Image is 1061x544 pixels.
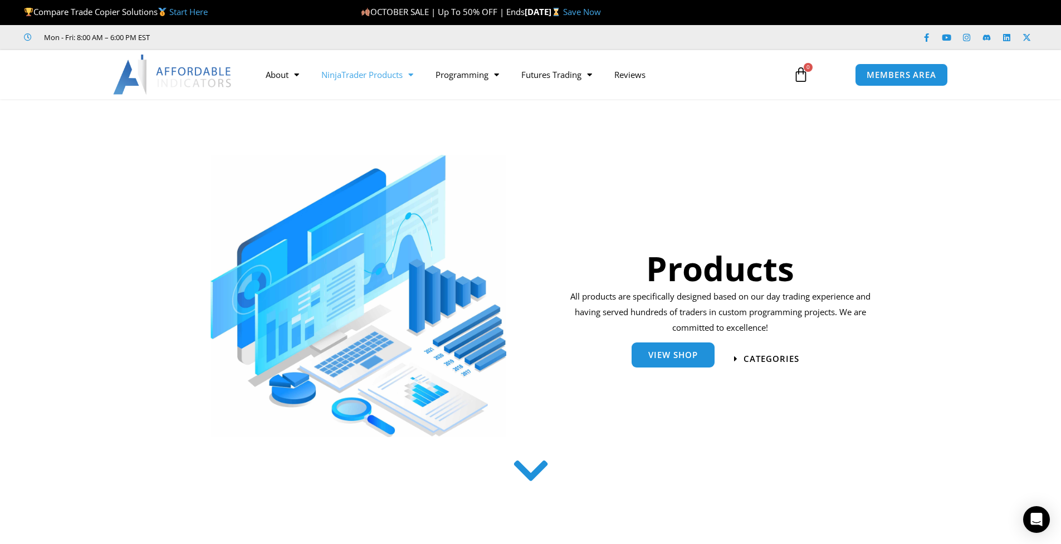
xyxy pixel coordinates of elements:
div: Open Intercom Messenger [1023,506,1050,533]
a: Reviews [603,62,657,87]
a: About [255,62,310,87]
a: Programming [424,62,510,87]
a: 0 [776,58,825,91]
iframe: Customer reviews powered by Trustpilot [165,32,333,43]
span: MEMBERS AREA [867,71,936,79]
img: 🥇 [158,8,167,16]
a: categories [734,355,799,363]
a: MEMBERS AREA [855,63,948,86]
p: All products are specifically designed based on our day trading experience and having served hund... [566,289,874,336]
img: 🍂 [361,8,370,16]
span: categories [744,355,799,363]
span: Mon - Fri: 8:00 AM – 6:00 PM EST [41,31,150,44]
a: Save Now [563,6,601,17]
strong: [DATE] [525,6,563,17]
nav: Menu [255,62,780,87]
img: LogoAI | Affordable Indicators – NinjaTrader [113,55,233,95]
span: View Shop [648,351,698,359]
img: ProductsSection scaled | Affordable Indicators – NinjaTrader [211,155,506,437]
span: Compare Trade Copier Solutions [24,6,208,17]
a: Start Here [169,6,208,17]
img: ⌛ [552,8,560,16]
h1: Products [566,245,874,292]
span: 0 [804,63,813,72]
img: 🏆 [25,8,33,16]
a: View Shop [632,342,715,367]
span: OCTOBER SALE | Up To 50% OFF | Ends [361,6,525,17]
a: NinjaTrader Products [310,62,424,87]
a: Futures Trading [510,62,603,87]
